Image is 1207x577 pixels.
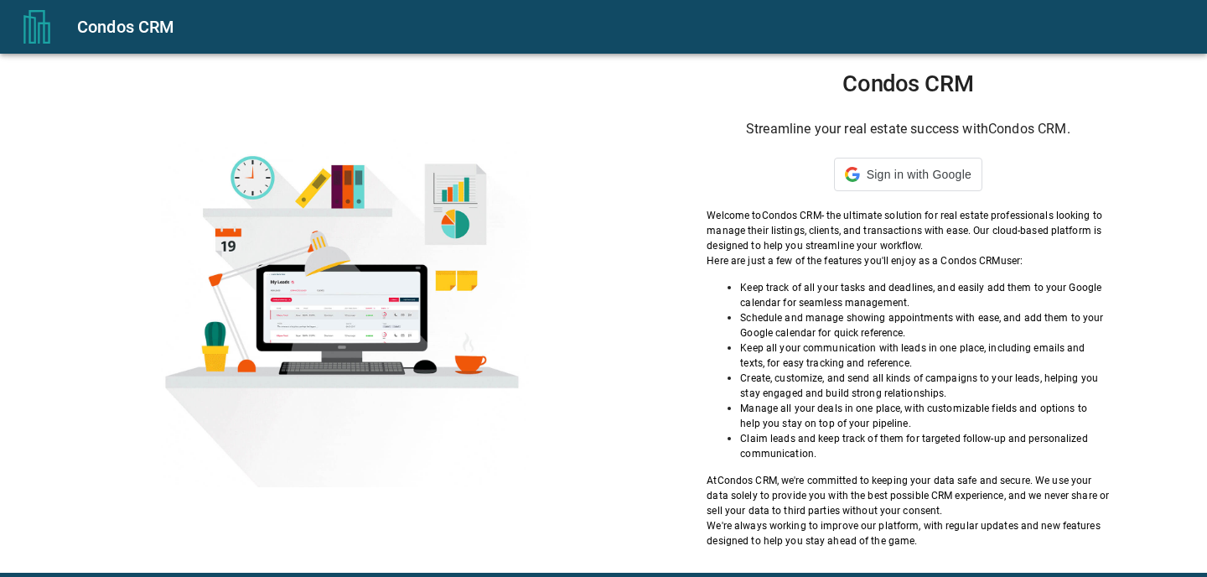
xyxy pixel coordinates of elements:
[740,310,1109,340] p: Schedule and manage showing appointments with ease, and add them to your Google calendar for quic...
[707,208,1109,253] p: Welcome to Condos CRM - the ultimate solution for real estate professionals looking to manage the...
[707,518,1109,548] p: We're always working to improve our platform, with regular updates and new features designed to h...
[707,473,1109,518] p: At Condos CRM , we're committed to keeping your data safe and secure. We use your data solely to ...
[707,253,1109,268] p: Here are just a few of the features you'll enjoy as a Condos CRM user:
[707,117,1109,141] h6: Streamline your real estate success with Condos CRM .
[740,431,1109,461] p: Claim leads and keep track of them for targeted follow-up and personalized communication.
[740,371,1109,401] p: Create, customize, and send all kinds of campaigns to your leads, helping you stay engaged and bu...
[834,158,982,191] div: Sign in with Google
[867,168,971,181] span: Sign in with Google
[740,401,1109,431] p: Manage all your deals in one place, with customizable fields and options to help you stay on top ...
[707,70,1109,97] h1: Condos CRM
[740,280,1109,310] p: Keep track of all your tasks and deadlines, and easily add them to your Google calendar for seaml...
[77,13,1187,40] div: Condos CRM
[740,340,1109,371] p: Keep all your communication with leads in one place, including emails and texts, for easy trackin...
